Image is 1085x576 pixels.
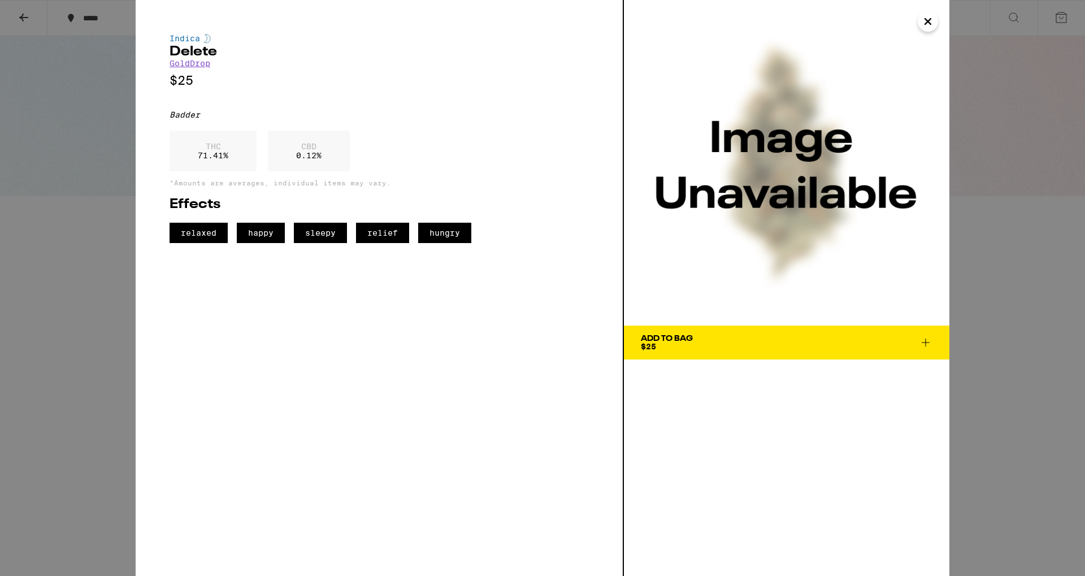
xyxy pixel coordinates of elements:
[170,179,589,187] p: *Amounts are averages, individual items may vary.
[641,342,656,351] span: $25
[170,110,589,119] div: Badder
[356,223,409,243] span: relief
[170,223,228,243] span: relaxed
[624,326,949,360] button: Add To Bag$25
[170,34,589,43] div: Indica
[296,142,322,151] p: CBD
[418,223,471,243] span: hungry
[170,73,589,88] p: $25
[641,335,693,343] div: Add To Bag
[268,131,350,171] div: 0.12 %
[237,223,285,243] span: happy
[170,59,210,68] a: GoldDrop
[170,131,257,171] div: 71.41 %
[198,142,228,151] p: THC
[294,223,347,243] span: sleepy
[170,198,589,211] h2: Effects
[170,45,589,59] h2: Delete
[918,11,938,32] button: Close
[204,34,211,43] img: indicaColor.svg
